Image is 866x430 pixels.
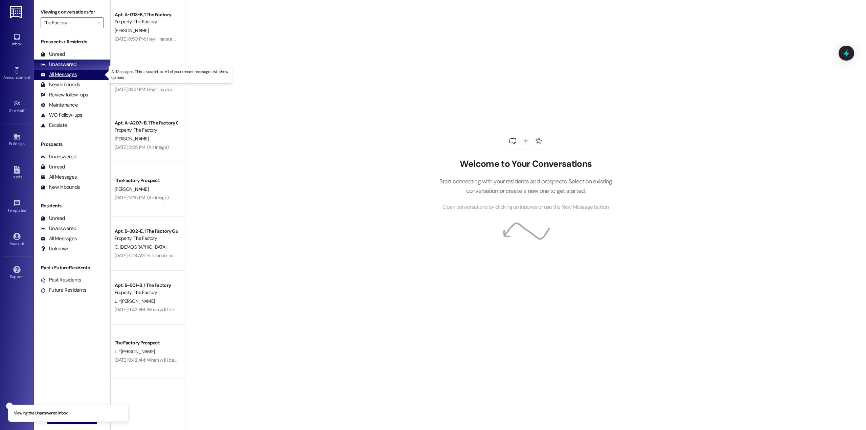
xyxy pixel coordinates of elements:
[41,71,77,78] div: All Messages
[3,264,30,282] a: Support
[41,276,82,284] div: Past Residents
[26,207,27,212] span: •
[34,202,110,209] div: Residents
[115,339,177,346] div: The Factory Prospect
[41,153,76,160] div: Unanswered
[115,18,177,25] div: Property: The Factory
[3,131,30,149] a: Buildings
[41,51,65,58] div: Unread
[41,81,80,88] div: New Inbounds
[115,235,177,242] div: Property: The Factory
[34,264,110,271] div: Past + Future Residents
[41,122,67,129] div: Escalate
[115,127,177,134] div: Property: The Factory
[41,163,65,171] div: Unread
[115,27,149,33] span: [PERSON_NAME]
[41,112,82,119] div: WO Follow-ups
[41,184,80,191] div: New Inbounds
[115,86,572,92] div: [DATE] 8:50 PM: Hey! I have a question, according to the email sent out [DATE], move out inspecti...
[115,78,149,84] span: [PERSON_NAME]
[41,215,65,222] div: Unread
[41,91,88,98] div: Review follow-ups
[115,186,149,192] span: [PERSON_NAME]
[115,177,177,184] div: The Factory Prospect
[442,203,609,211] span: Open conversations by clicking on inboxes or use the New Message button
[30,74,31,79] span: •
[34,141,110,148] div: Prospects
[3,231,30,249] a: Account
[41,225,76,232] div: Unanswered
[3,98,30,116] a: Site Visit •
[429,177,622,196] p: Start connecting with your residents and prospects. Select an existing conversation or create a n...
[41,7,104,17] label: Viewing conversations for
[3,198,30,216] a: Templates •
[41,287,86,294] div: Future Residents
[115,348,155,355] span: L. *[PERSON_NAME]
[115,244,166,250] span: C. [DEMOGRAPHIC_DATA]
[115,357,225,363] div: [DATE] 9:42 AM: When will I be getting my deposit back?
[41,245,69,252] div: Unknown
[41,174,77,181] div: All Messages
[115,195,168,201] div: [DATE] 12:35 PM: (An Image)
[44,17,93,28] input: All communities
[115,228,177,235] div: Apt. B~302~E, 1 The Factory Guarantors
[115,119,177,127] div: Apt. A~A207~B, 1 The Factory Guarantors
[115,136,149,142] span: [PERSON_NAME]
[429,159,622,169] h2: Welcome to Your Conversations
[115,282,177,289] div: Apt. B~501~B, 1 The Factory
[115,36,572,42] div: [DATE] 8:50 PM: Hey! I have a question, according to the email sent out [DATE], move out inspecti...
[115,289,177,296] div: Property: The Factory
[34,38,110,45] div: Prospects + Residents
[6,403,13,409] button: Close toast
[115,298,155,304] span: L. *[PERSON_NAME]
[115,144,168,150] div: [DATE] 12:35 PM: (An Image)
[96,20,100,25] i: 
[115,307,225,313] div: [DATE] 9:42 AM: When will I be getting my deposit back?
[115,252,276,258] div: [DATE] 10:13 AM: Hi. I should no longer be a guarantor on [PERSON_NAME] contract
[3,164,30,182] a: Leads
[14,410,68,416] p: Viewing the Unanswered inbox
[3,31,30,49] a: Inbox
[41,235,77,242] div: All Messages
[115,11,177,18] div: Apt. A~G13~B, 1 The Factory
[111,69,229,81] p: All Messages: This is your inbox. All of your tenant messages will show up here.
[41,101,78,109] div: Maintenance
[24,107,25,112] span: •
[41,61,76,68] div: Unanswered
[10,6,24,18] img: ResiDesk Logo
